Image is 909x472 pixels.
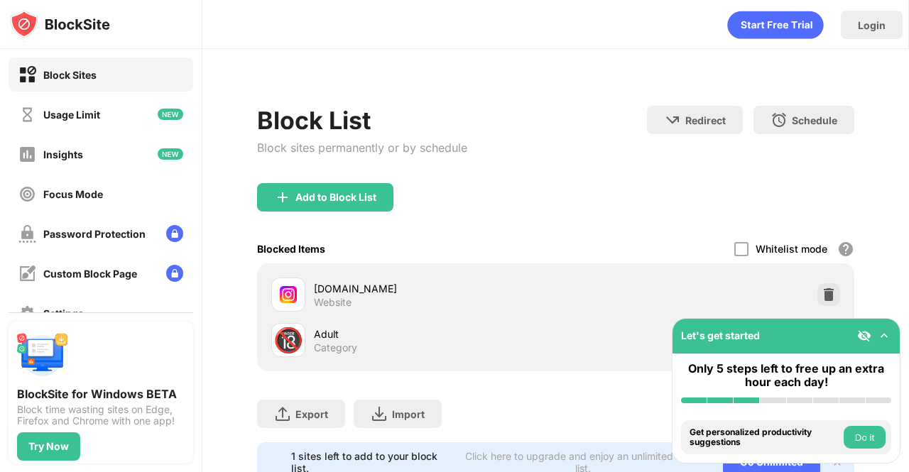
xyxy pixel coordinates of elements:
[43,109,100,121] div: Usage Limit
[43,268,137,280] div: Custom Block Page
[257,106,467,135] div: Block List
[43,148,83,160] div: Insights
[158,109,183,120] img: new-icon.svg
[43,188,103,200] div: Focus Mode
[43,228,146,240] div: Password Protection
[280,286,297,303] img: favicons
[17,404,185,427] div: Block time wasting sites on Edge, Firefox and Chrome with one app!
[792,114,837,126] div: Schedule
[681,329,760,341] div: Let's get started
[756,243,827,255] div: Whitelist mode
[314,326,556,341] div: Adult
[18,225,36,243] img: password-protection-off.svg
[158,148,183,160] img: new-icon.svg
[681,362,891,389] div: Only 5 steps left to free up an extra hour each day!
[844,426,886,449] button: Do it
[166,265,183,282] img: lock-menu.svg
[685,114,726,126] div: Redirect
[295,408,328,420] div: Export
[690,427,840,448] div: Get personalized productivity suggestions
[43,307,84,319] div: Settings
[17,330,68,381] img: push-desktop.svg
[17,387,185,401] div: BlockSite for Windows BETA
[314,341,357,354] div: Category
[877,329,891,343] img: omni-setup-toggle.svg
[18,146,36,163] img: insights-off.svg
[295,192,376,203] div: Add to Block List
[10,10,110,38] img: logo-blocksite.svg
[858,19,886,31] div: Login
[392,408,425,420] div: Import
[727,11,824,39] div: animation
[166,225,183,242] img: lock-menu.svg
[43,69,97,81] div: Block Sites
[314,296,352,309] div: Website
[314,281,556,296] div: [DOMAIN_NAME]
[18,304,36,322] img: settings-off.svg
[273,326,303,355] div: 🔞
[18,185,36,203] img: focus-off.svg
[18,66,36,84] img: block-on.svg
[18,265,36,282] img: customize-block-page-off.svg
[257,243,325,255] div: Blocked Items
[857,329,871,343] img: eye-not-visible.svg
[28,441,69,452] div: Try Now
[257,141,467,155] div: Block sites permanently or by schedule
[18,106,36,124] img: time-usage-off.svg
